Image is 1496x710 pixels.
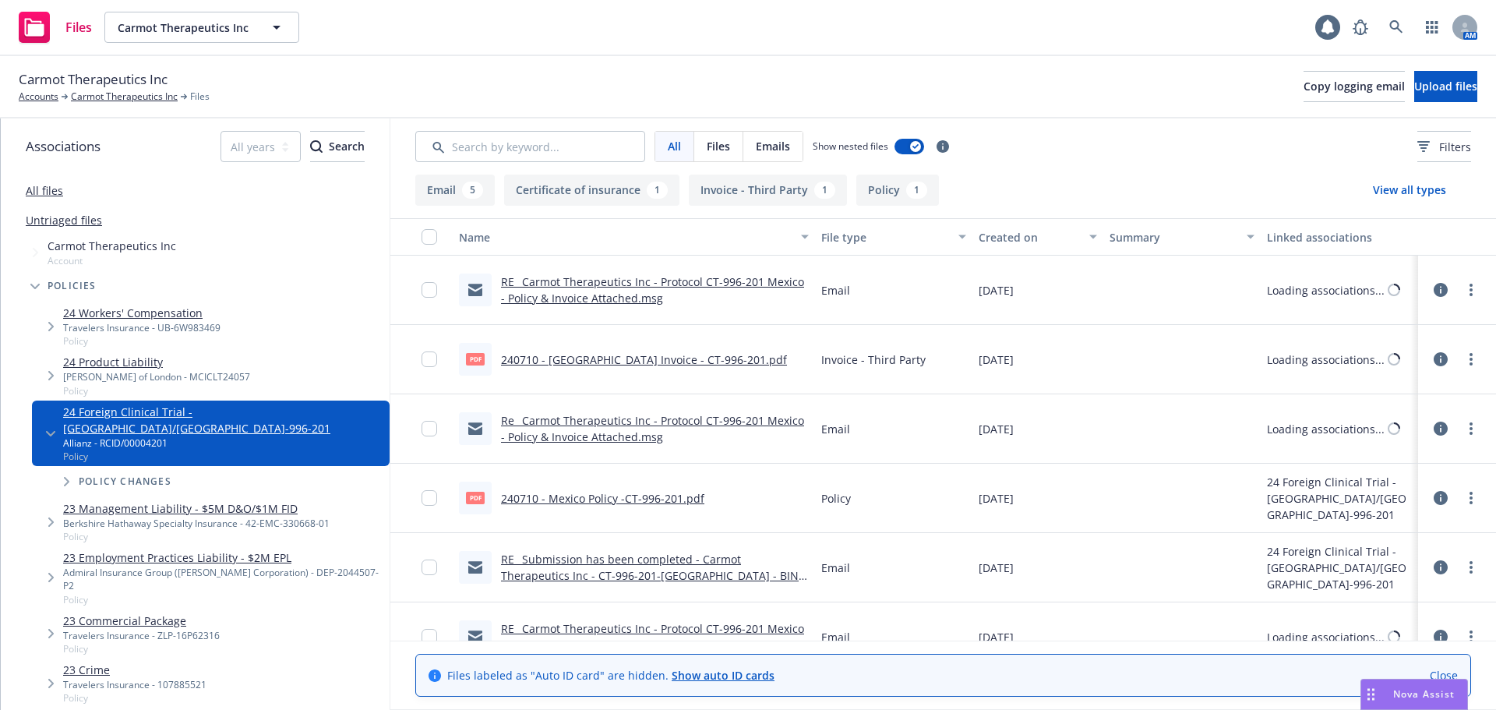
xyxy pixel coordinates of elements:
[1304,79,1405,94] span: Copy logging email
[1267,351,1385,368] div: Loading associations...
[1417,131,1471,162] button: Filters
[501,413,804,444] a: Re_ Carmot Therapeutics Inc - Protocol CT-996-201 Mexico - Policy & Invoice Attached.msg
[26,212,102,228] a: Untriaged files
[63,549,383,566] a: 23 Employment Practices Liability - $2M EPL
[1267,421,1385,437] div: Loading associations...
[48,254,176,267] span: Account
[79,477,171,486] span: Policy changes
[501,552,806,599] a: RE_ Submission has been completed - Carmot Therapeutics Inc - CT-996-201-[GEOGRAPHIC_DATA] - BIND...
[979,490,1014,507] span: [DATE]
[504,175,679,206] button: Certificate of insurance
[26,136,101,157] span: Associations
[104,12,299,43] button: Carmot Therapeutics Inc
[118,19,252,36] span: Carmot Therapeutics Inc
[63,370,250,383] div: [PERSON_NAME] of London - MCICLT24057
[1462,350,1480,369] a: more
[310,132,365,161] div: Search
[63,593,383,606] span: Policy
[19,69,168,90] span: Carmot Therapeutics Inc
[63,354,250,370] a: 24 Product Liability
[63,450,383,463] span: Policy
[63,691,206,705] span: Policy
[422,351,437,367] input: Toggle Row Selected
[821,282,850,298] span: Email
[1267,474,1412,523] div: 24 Foreign Clinical Trial - [GEOGRAPHIC_DATA]/[GEOGRAPHIC_DATA]-996-201
[65,21,92,34] span: Files
[466,492,485,503] span: pdf
[63,678,206,691] div: Travelers Insurance - 107885521
[1110,229,1237,245] div: Summary
[48,281,97,291] span: Policies
[415,131,645,162] input: Search by keyword...
[1345,12,1376,43] a: Report a Bug
[1348,175,1471,206] button: View all types
[63,334,221,348] span: Policy
[63,404,383,436] a: 24 Foreign Clinical Trial - [GEOGRAPHIC_DATA]/[GEOGRAPHIC_DATA]-996-201
[12,5,98,49] a: Files
[63,517,330,530] div: Berkshire Hathaway Specialty Insurance - 42-EMC-330668-01
[462,182,483,199] div: 5
[422,629,437,645] input: Toggle Row Selected
[821,629,850,645] span: Email
[1261,218,1418,256] button: Linked associations
[1462,627,1480,646] a: more
[1267,229,1412,245] div: Linked associations
[979,560,1014,576] span: [DATE]
[707,138,730,154] span: Files
[1361,680,1381,709] div: Drag to move
[821,229,949,245] div: File type
[447,667,774,684] span: Files labeled as "Auto ID card" are hidden.
[979,282,1014,298] span: [DATE]
[501,274,804,306] a: RE_ Carmot Therapeutics Inc - Protocol CT-996-201 Mexico - Policy & Invoice Attached.msg
[48,238,176,254] span: Carmot Therapeutics Inc
[668,138,681,154] span: All
[63,500,330,517] a: 23 Management Liability - $5M D&O/$1M FID
[972,218,1103,256] button: Created on
[821,560,850,576] span: Email
[19,90,58,104] a: Accounts
[815,218,972,256] button: File type
[422,421,437,436] input: Toggle Row Selected
[1267,629,1385,645] div: Loading associations...
[821,351,926,368] span: Invoice - Third Party
[422,560,437,575] input: Toggle Row Selected
[647,182,668,199] div: 1
[1414,71,1477,102] button: Upload files
[466,353,485,365] span: pdf
[979,229,1080,245] div: Created on
[310,131,365,162] button: SearchSearch
[906,182,927,199] div: 1
[63,566,383,592] div: Admiral Insurance Group ([PERSON_NAME] Corporation) - DEP-2044507-P2
[63,436,383,450] div: Allianz - RCID/00004201
[979,351,1014,368] span: [DATE]
[1103,218,1261,256] button: Summary
[310,140,323,153] svg: Search
[1414,79,1477,94] span: Upload files
[459,229,792,245] div: Name
[1417,139,1471,155] span: Filters
[1267,543,1412,592] div: 24 Foreign Clinical Trial - [GEOGRAPHIC_DATA]/[GEOGRAPHIC_DATA]-996-201
[814,182,835,199] div: 1
[821,490,851,507] span: Policy
[415,175,495,206] button: Email
[1360,679,1468,710] button: Nova Assist
[501,352,787,367] a: 240710 - [GEOGRAPHIC_DATA] Invoice - CT-996-201.pdf
[71,90,178,104] a: Carmot Therapeutics Inc
[63,662,206,678] a: 23 Crime
[1304,71,1405,102] button: Copy logging email
[821,421,850,437] span: Email
[813,140,888,153] span: Show nested files
[190,90,210,104] span: Files
[26,183,63,198] a: All files
[422,490,437,506] input: Toggle Row Selected
[1381,12,1412,43] a: Search
[422,229,437,245] input: Select all
[1430,667,1458,684] a: Close
[63,530,330,543] span: Policy
[63,629,220,642] div: Travelers Insurance - ZLP-16P62316
[1439,139,1471,155] span: Filters
[453,218,815,256] button: Name
[1267,282,1385,298] div: Loading associations...
[63,321,221,334] div: Travelers Insurance - UB-6W983469
[979,421,1014,437] span: [DATE]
